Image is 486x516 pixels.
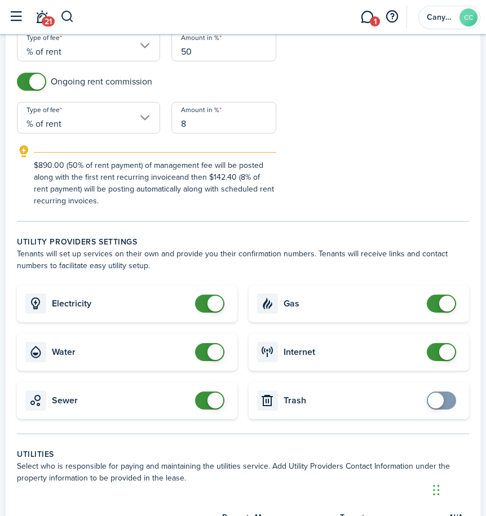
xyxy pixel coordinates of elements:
span: 21 [42,16,55,26]
wizard-step-header-description: Select who is responsible for paying and maintaining the utilities service. Add Utility Providers... [17,460,469,484]
input: 0 [171,102,276,134]
i: outline [17,145,31,158]
a: Messaging [356,3,378,31]
wizard-step-header-title: Utility providers settings [17,236,469,248]
input: Select type [17,30,160,61]
button: Search [60,7,74,26]
a: Notifications [31,3,52,31]
input: Select type [17,102,160,134]
button: Open resource center [382,7,401,26]
span: 1 [370,16,380,26]
card-title: Gas [284,299,421,309]
card-title: Internet [284,347,421,357]
span: Canyon Crawler, LLC DBA Van Pelt Real Estate [427,14,455,21]
card-title: Trash [284,395,421,406]
card-title: Electricity [52,299,189,309]
avatar-text: CC [460,8,478,26]
input: 0 [171,30,276,61]
wizard-step-header-title: Utilities [17,448,469,460]
wizard-step-header-description: Tenants will set up services on their own and provide you their confirmation numbers. Tenants wil... [17,248,469,272]
button: Open sidebar [5,6,26,28]
iframe: Chat Widget [430,462,486,516]
card-title: Sewer [52,395,189,406]
explanation-description: $890.00 (50% of rent payment) of management fee will be posted along with the first rent recurrin... [34,159,276,207]
div: Drag [433,473,440,507]
card-title: Water [52,347,189,357]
